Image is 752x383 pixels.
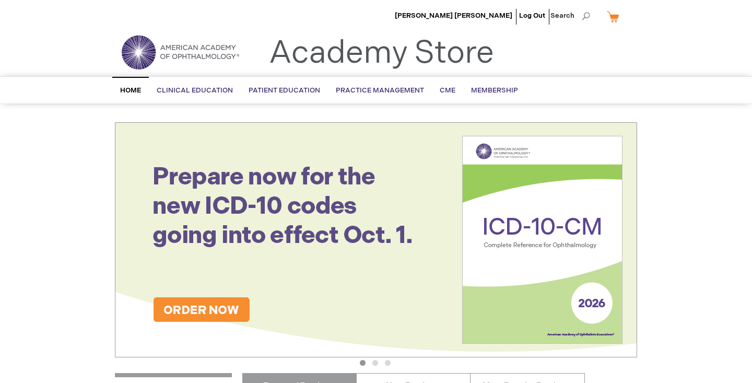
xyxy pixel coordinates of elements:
a: Academy Store [269,34,494,72]
span: Clinical Education [157,86,233,95]
span: Search [550,5,590,26]
button: 1 of 3 [360,360,366,366]
span: CME [440,86,455,95]
a: Log Out [519,11,545,20]
span: Patient Education [249,86,320,95]
span: Membership [471,86,518,95]
span: Home [120,86,141,95]
span: Practice Management [336,86,424,95]
button: 2 of 3 [372,360,378,366]
button: 3 of 3 [385,360,391,366]
a: [PERSON_NAME] [PERSON_NAME] [395,11,512,20]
